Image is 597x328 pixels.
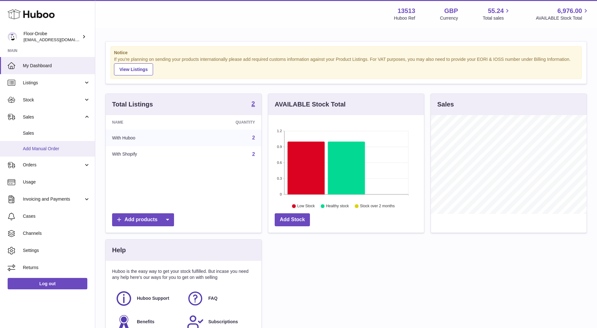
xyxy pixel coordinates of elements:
[23,130,90,136] span: Sales
[23,162,84,168] span: Orders
[297,204,315,208] text: Low Stock
[252,135,255,140] a: 2
[114,63,153,75] a: View Listings
[277,145,282,149] text: 0.9
[208,319,238,325] span: Subscriptions
[536,15,589,21] span: AVAILABLE Stock Total
[440,15,458,21] div: Currency
[190,115,261,130] th: Quantity
[23,213,90,219] span: Cases
[112,246,126,254] h3: Help
[23,230,90,236] span: Channels
[483,15,511,21] span: Total sales
[23,196,84,202] span: Invoicing and Payments
[208,295,218,301] span: FAQ
[137,295,169,301] span: Huboo Support
[23,63,90,69] span: My Dashboard
[277,129,282,133] text: 1.2
[106,130,190,146] td: With Huboo
[488,7,504,15] span: 55.24
[280,192,282,196] text: 0
[394,15,415,21] div: Huboo Ref
[277,177,282,180] text: 0.3
[326,204,349,208] text: Healthy stock
[536,7,589,21] a: 6,976.00 AVAILABLE Stock Total
[187,290,252,307] a: FAQ
[23,97,84,103] span: Stock
[112,100,153,109] h3: Total Listings
[557,7,582,15] span: 6,976.00
[114,50,578,56] strong: Notice
[23,80,84,86] span: Listings
[275,100,345,109] h3: AVAILABLE Stock Total
[114,56,578,75] div: If you're planning on sending your products internationally please add required customs informati...
[437,100,454,109] h3: Sales
[277,161,282,164] text: 0.6
[8,32,17,42] img: jthurling@live.com
[252,100,255,107] strong: 2
[252,100,255,108] a: 2
[444,7,458,15] strong: GBP
[8,278,87,289] a: Log out
[23,248,90,254] span: Settings
[23,146,90,152] span: Add Manual Order
[23,179,90,185] span: Usage
[483,7,511,21] a: 55.24 Total sales
[112,213,174,226] a: Add products
[106,115,190,130] th: Name
[252,151,255,157] a: 2
[115,290,180,307] a: Huboo Support
[112,268,255,280] p: Huboo is the easy way to get your stock fulfilled. But incase you need any help here's our ways f...
[23,31,81,43] div: Floor-Drobe
[360,204,395,208] text: Stock over 2 months
[398,7,415,15] strong: 13513
[275,213,310,226] a: Add Stock
[106,146,190,163] td: With Shopify
[137,319,154,325] span: Benefits
[23,114,84,120] span: Sales
[23,37,93,42] span: [EMAIL_ADDRESS][DOMAIN_NAME]
[23,265,90,271] span: Returns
